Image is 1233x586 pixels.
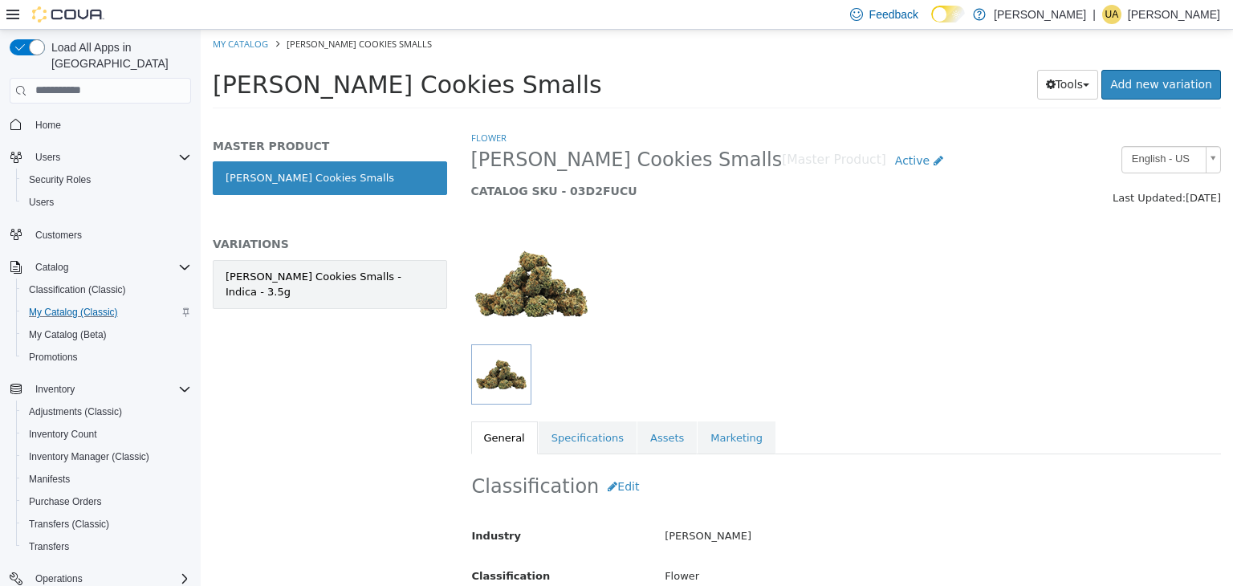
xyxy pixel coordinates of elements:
[1128,5,1220,24] p: [PERSON_NAME]
[271,392,337,425] a: General
[3,256,197,279] button: Catalog
[29,380,81,399] button: Inventory
[16,279,197,301] button: Classification (Classic)
[271,540,350,552] span: Classification
[22,515,191,534] span: Transfers (Classic)
[12,41,401,69] span: [PERSON_NAME] Cookies Smalls
[29,283,126,296] span: Classification (Classic)
[271,118,582,143] span: [PERSON_NAME] Cookies Smalls
[29,473,70,486] span: Manifests
[29,115,191,135] span: Home
[16,446,197,468] button: Inventory Manager (Classic)
[29,225,191,245] span: Customers
[271,442,1020,472] h2: Classification
[29,428,97,441] span: Inventory Count
[1093,5,1096,24] p: |
[29,495,102,508] span: Purchase Orders
[931,6,965,22] input: Dark Mode
[32,6,104,22] img: Cova
[22,325,113,344] a: My Catalog (Beta)
[437,392,496,425] a: Assets
[1102,5,1121,24] div: Usama Alhassani
[29,351,78,364] span: Promotions
[16,535,197,558] button: Transfers
[271,500,321,512] span: Industry
[16,513,197,535] button: Transfers (Classic)
[694,124,729,137] span: Active
[12,207,246,222] h5: VARIATIONS
[16,191,197,214] button: Users
[452,533,1032,561] div: Flower
[35,261,68,274] span: Catalog
[497,392,575,425] a: Marketing
[271,194,391,315] img: 150
[922,117,999,142] span: English - US
[3,146,197,169] button: Users
[921,116,1020,144] a: English - US
[22,170,191,189] span: Security Roles
[29,116,67,135] a: Home
[16,169,197,191] button: Security Roles
[29,226,88,245] a: Customers
[29,450,149,463] span: Inventory Manager (Classic)
[3,113,197,136] button: Home
[29,196,54,209] span: Users
[22,447,191,466] span: Inventory Manager (Classic)
[1105,5,1119,24] span: UA
[12,109,246,124] h5: MASTER PRODUCT
[994,5,1086,24] p: [PERSON_NAME]
[12,132,246,165] a: [PERSON_NAME] Cookies Smalls
[29,540,69,553] span: Transfers
[22,193,60,212] a: Users
[29,258,75,277] button: Catalog
[16,468,197,490] button: Manifests
[836,40,898,70] button: Tools
[35,151,60,164] span: Users
[29,258,191,277] span: Catalog
[29,148,67,167] button: Users
[16,324,197,346] button: My Catalog (Beta)
[16,301,197,324] button: My Catalog (Classic)
[35,119,61,132] span: Home
[29,328,107,341] span: My Catalog (Beta)
[901,40,1020,70] a: Add new variation
[22,303,124,322] a: My Catalog (Classic)
[16,401,197,423] button: Adjustments (Classic)
[35,572,83,585] span: Operations
[29,173,91,186] span: Security Roles
[271,102,306,114] a: Flower
[86,8,231,20] span: [PERSON_NAME] Cookies Smalls
[12,8,67,20] a: My Catalog
[912,162,985,174] span: Last Updated:
[35,383,75,396] span: Inventory
[16,346,197,368] button: Promotions
[271,154,827,169] h5: CATALOG SKU - 03D2FUCU
[22,425,104,444] a: Inventory Count
[22,280,191,299] span: Classification (Classic)
[22,170,97,189] a: Security Roles
[22,280,132,299] a: Classification (Classic)
[22,402,128,421] a: Adjustments (Classic)
[985,162,1020,174] span: [DATE]
[16,423,197,446] button: Inventory Count
[22,492,191,511] span: Purchase Orders
[869,6,918,22] span: Feedback
[338,392,436,425] a: Specifications
[22,402,191,421] span: Adjustments (Classic)
[3,223,197,246] button: Customers
[22,515,116,534] a: Transfers (Classic)
[22,470,191,489] span: Manifests
[22,537,75,556] a: Transfers
[22,193,191,212] span: Users
[29,380,191,399] span: Inventory
[22,470,76,489] a: Manifests
[16,490,197,513] button: Purchase Orders
[22,348,191,367] span: Promotions
[22,303,191,322] span: My Catalog (Classic)
[22,537,191,556] span: Transfers
[29,518,109,531] span: Transfers (Classic)
[29,405,122,418] span: Adjustments (Classic)
[22,492,108,511] a: Purchase Orders
[22,325,191,344] span: My Catalog (Beta)
[22,447,156,466] a: Inventory Manager (Classic)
